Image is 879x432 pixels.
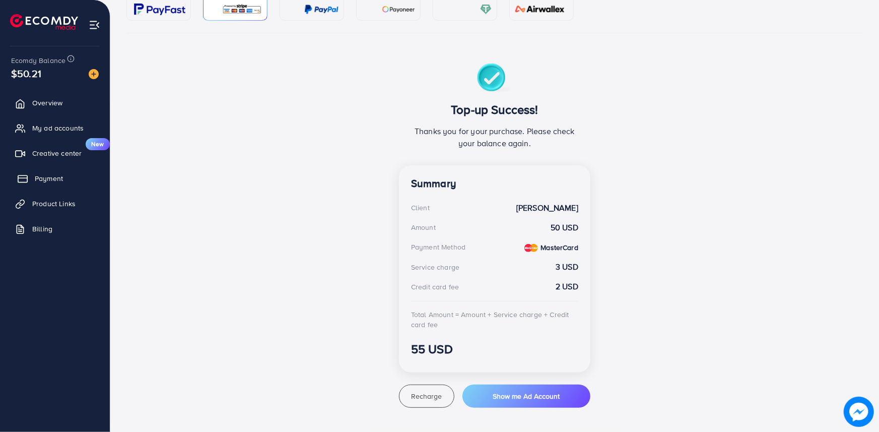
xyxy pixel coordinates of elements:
[411,391,442,401] span: Recharge
[304,4,339,15] img: card
[551,222,578,233] strong: 50 USD
[411,262,459,272] div: Service charge
[222,4,262,15] img: card
[8,194,102,214] a: Product Links
[8,219,102,239] a: Billing
[32,199,76,209] span: Product Links
[32,148,82,158] span: Creative center
[411,310,578,330] div: Total Amount = Amount + Service charge + Credit card fee
[477,64,513,94] img: success
[516,202,578,214] strong: [PERSON_NAME]
[8,118,102,138] a: My ad accounts
[8,93,102,113] a: Overview
[8,143,102,163] a: Creative centerNew
[512,4,568,15] img: card
[86,138,110,150] span: New
[11,55,65,66] span: Ecomdy Balance
[89,69,99,79] img: image
[8,168,102,189] a: Payment
[411,102,578,117] h3: Top-up Success!
[32,123,84,133] span: My ad accounts
[411,342,578,356] h3: 55 USD
[134,4,185,15] img: card
[411,177,578,190] h4: Summary
[411,242,465,252] div: Payment Method
[399,385,454,408] button: Recharge
[89,19,100,31] img: menu
[540,242,578,253] strong: MasterCard
[11,66,41,81] span: $50.21
[32,224,52,234] span: Billing
[844,397,874,427] img: image
[382,4,415,15] img: card
[411,282,459,292] div: Credit card fee
[32,98,62,108] span: Overview
[556,261,578,273] strong: 3 USD
[411,222,436,232] div: Amount
[480,4,492,15] img: card
[411,203,430,213] div: Client
[411,125,578,149] p: Thanks you for your purchase. Please check your balance again.
[462,385,590,408] button: Show me Ad Account
[524,244,538,252] img: credit
[556,281,578,292] strong: 2 USD
[493,391,560,401] span: Show me Ad Account
[35,173,63,183] span: Payment
[10,14,78,30] img: logo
